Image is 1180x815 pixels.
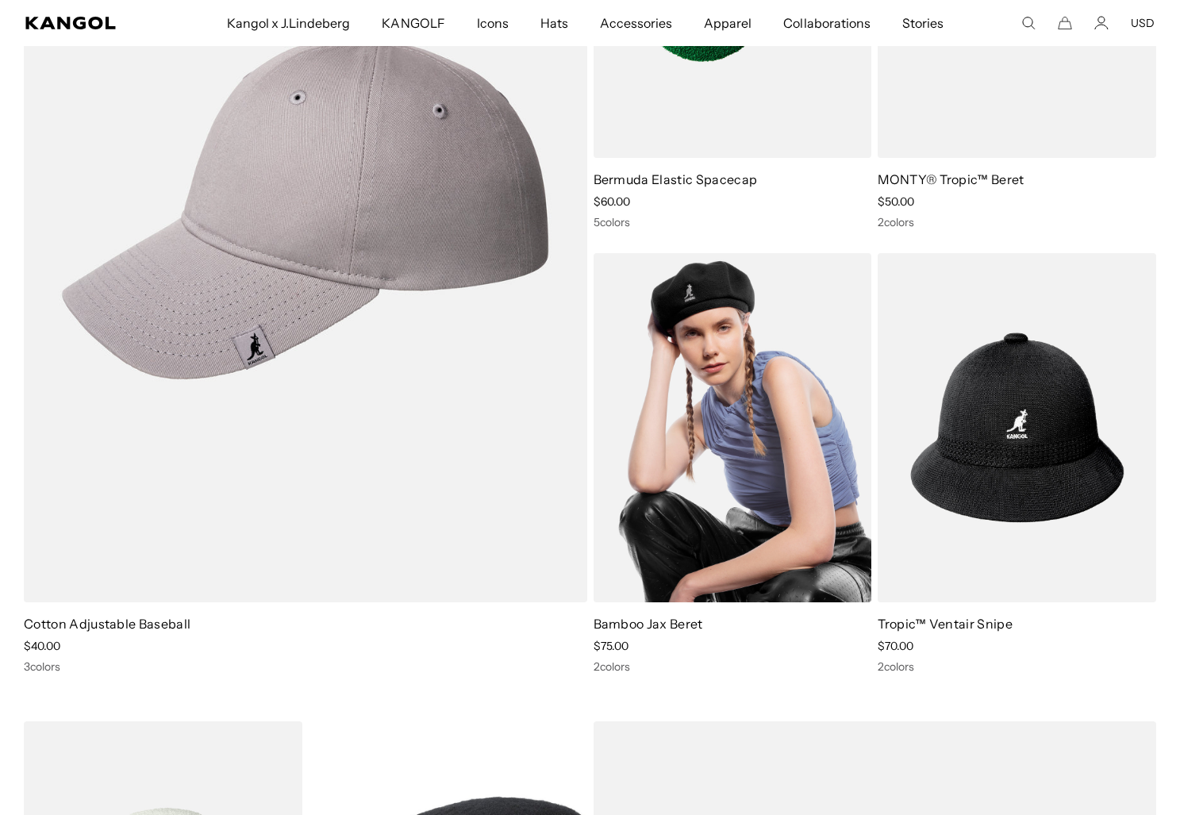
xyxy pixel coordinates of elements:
[594,194,630,209] span: $60.00
[594,659,872,674] div: 2 colors
[1131,16,1155,30] button: USD
[878,659,1156,674] div: 2 colors
[1058,16,1072,30] button: Cart
[594,171,758,187] a: Bermuda Elastic Spacecap
[878,253,1156,602] img: Tropic™ Ventair Snipe
[878,194,914,209] span: $50.00
[878,215,1156,229] div: 2 colors
[878,639,913,653] span: $70.00
[24,659,587,674] div: 3 colors
[1021,16,1036,30] summary: Search here
[25,17,149,29] a: Kangol
[24,616,190,632] a: Cotton Adjustable Baseball
[878,616,1013,632] a: Tropic™ Ventair Snipe
[594,215,872,229] div: 5 colors
[1094,16,1109,30] a: Account
[594,253,872,602] img: Bamboo Jax Beret
[878,171,1024,187] a: MONTY® Tropic™ Beret
[24,639,60,653] span: $40.00
[594,639,628,653] span: $75.00
[594,616,703,632] a: Bamboo Jax Beret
